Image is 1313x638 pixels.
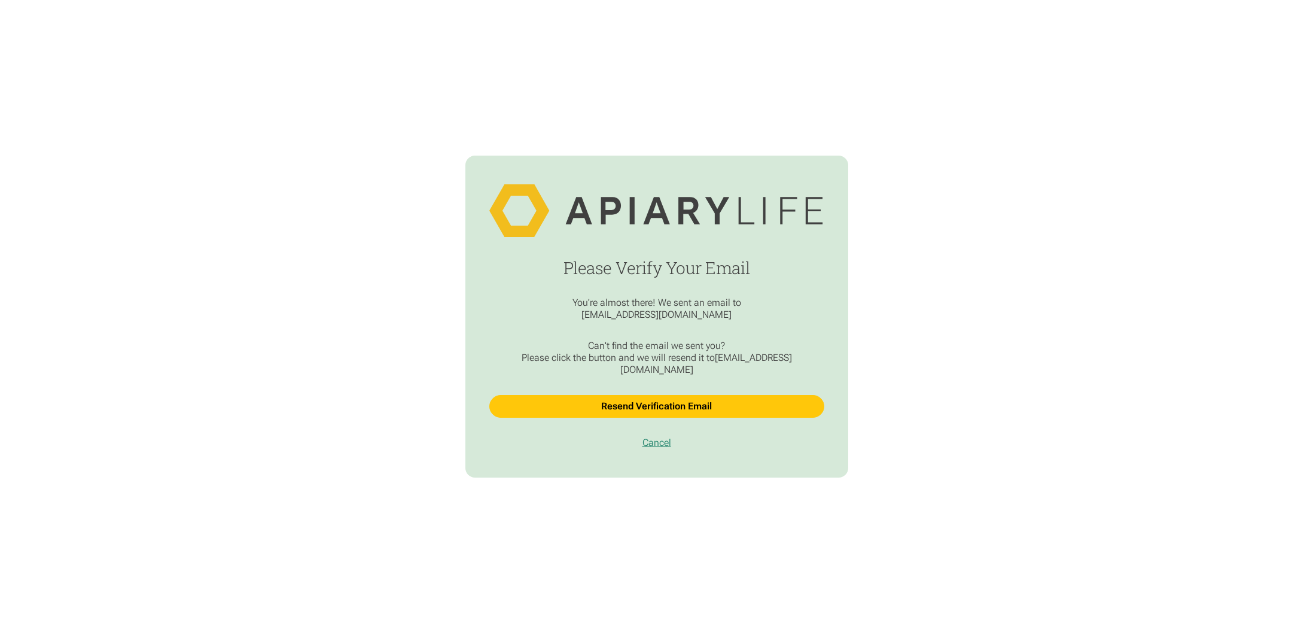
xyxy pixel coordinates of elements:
div: Can't find the email we sent you? Please click the button and we will resend it to [489,340,824,376]
span: [EMAIL_ADDRESS][DOMAIN_NAME] [620,352,792,375]
span: [EMAIL_ADDRESS][DOMAIN_NAME] [581,309,732,320]
h1: Please Verify Your Email [489,259,824,278]
button: Resend Verification Email [489,395,824,418]
a: Cancel [642,432,671,454]
div: You're almost there! We sent an email to [489,297,824,321]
